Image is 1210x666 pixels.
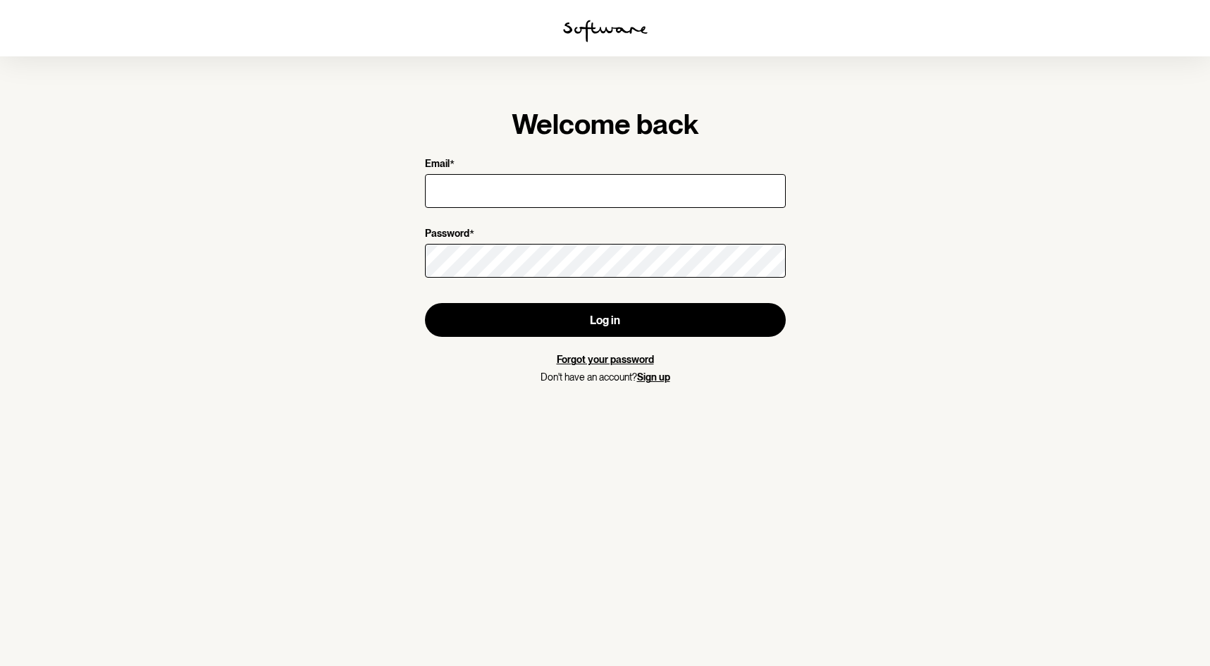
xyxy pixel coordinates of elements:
[425,303,786,337] button: Log in
[425,107,786,141] h1: Welcome back
[425,228,469,241] p: Password
[563,20,648,42] img: software logo
[557,354,654,365] a: Forgot your password
[425,158,450,171] p: Email
[637,371,670,383] a: Sign up
[425,371,786,383] p: Don't have an account?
